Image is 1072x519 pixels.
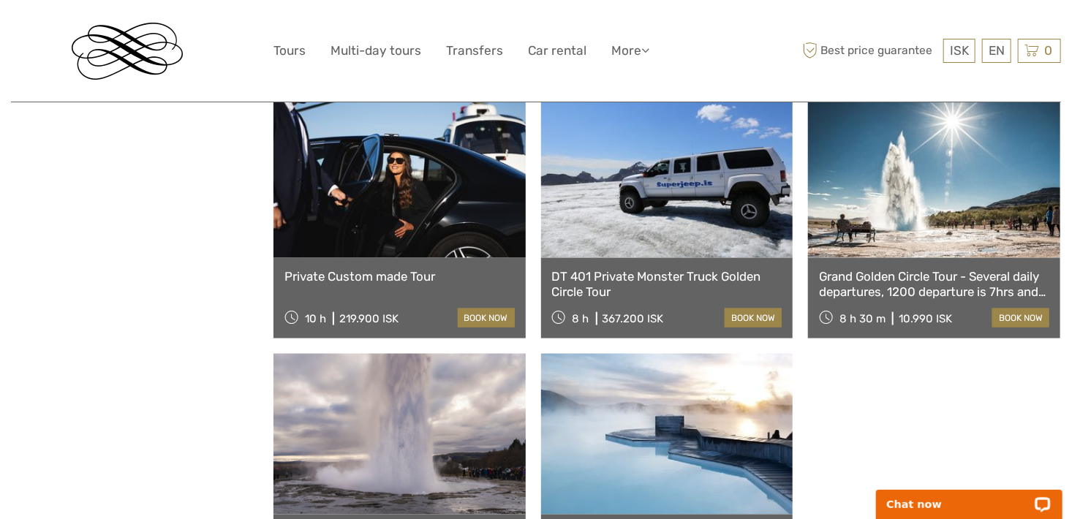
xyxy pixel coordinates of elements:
span: ISK [950,43,969,58]
a: Tours [273,40,306,61]
img: Reykjavik Residence [72,23,183,80]
span: 8 h [573,312,589,325]
a: Multi-day tours [331,40,421,61]
a: More [611,40,649,61]
div: EN [982,39,1011,63]
div: 219.900 ISK [339,312,399,325]
a: book now [458,308,515,327]
a: Private Custom made Tour [284,269,515,284]
div: 10.990 ISK [899,312,952,325]
span: Best price guarantee [799,39,940,63]
a: book now [725,308,782,327]
div: 367.200 ISK [603,312,664,325]
a: Car rental [528,40,586,61]
span: 10 h [305,312,326,325]
span: 8 h 30 m [839,312,886,325]
a: Grand Golden Circle Tour - Several daily departures, 1200 departure is 7hrs and does not include ... [819,269,1049,299]
iframe: LiveChat chat widget [867,473,1072,519]
a: book now [992,308,1049,327]
a: Transfers [446,40,503,61]
a: DT 401 Private Monster Truck Golden Circle Tour [552,269,782,299]
span: 0 [1042,43,1054,58]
